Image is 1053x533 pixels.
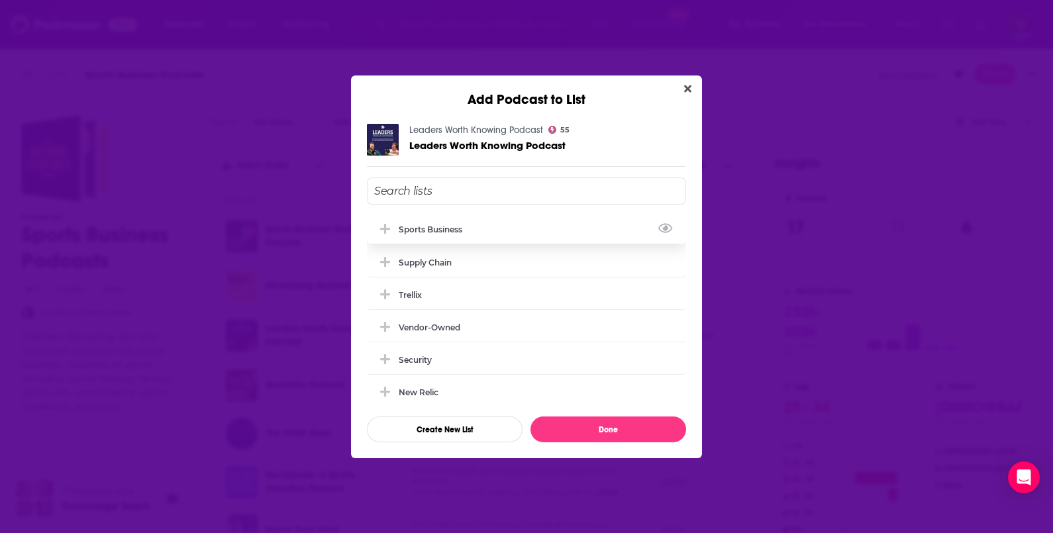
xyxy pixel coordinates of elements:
div: Trellix [367,280,686,309]
div: Open Intercom Messenger [1008,461,1040,493]
div: security [399,355,432,365]
div: New Relic [367,377,686,407]
div: Sports Business [367,215,686,244]
button: Close [679,81,697,97]
a: 55 [548,126,570,134]
div: Add Podcast To List [367,177,686,442]
div: Vendor-owned [399,322,460,332]
a: Leaders Worth Knowing Podcast [409,140,566,151]
img: Leaders Worth Knowing Podcast [367,124,399,156]
button: Done [530,416,686,442]
span: Leaders Worth Knowing Podcast [409,139,566,152]
div: Add Podcast to List [351,75,702,108]
div: security [367,345,686,374]
a: Leaders Worth Knowing Podcast [409,124,543,136]
div: Sports Business [399,224,470,234]
input: Search lists [367,177,686,205]
div: Supply Chain [399,258,452,267]
div: Supply Chain [367,248,686,277]
button: View Link [462,232,470,233]
span: 55 [560,127,570,133]
button: Create New List [367,416,523,442]
div: Vendor-owned [367,313,686,342]
div: New Relic [399,387,438,397]
div: Trellix [399,290,422,300]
